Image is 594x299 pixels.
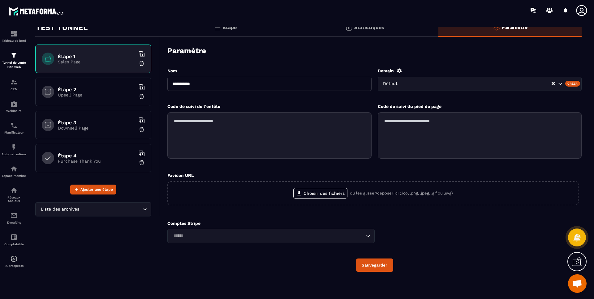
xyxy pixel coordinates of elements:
[2,117,26,139] a: schedulerschedulerPlanificateur
[293,188,347,199] label: Choisir des fichiers
[10,187,18,194] img: social-network
[2,152,26,156] p: Automatisations
[10,143,18,151] img: automations
[2,25,26,47] a: formationformationTableau de bord
[58,153,135,159] h6: Étape 4
[2,131,26,134] p: Planificateur
[378,77,582,91] div: Search for option
[171,233,364,239] input: Search for option
[10,233,18,241] img: accountant
[350,190,453,196] p: ou les glisser/déposer ici (.ico, .png, .jpeg, .gif ou .svg)
[36,21,88,34] p: TEST TUNNEL
[568,274,587,293] div: Ouvrir le chat
[403,80,551,87] input: Search for option
[167,68,177,73] label: Nom
[167,46,206,55] h3: Paramètre
[70,185,116,194] button: Ajouter une étape
[167,173,194,178] label: Favicon URL
[493,23,500,31] img: setting-o.ffaa8168.svg
[9,6,64,17] img: logo
[139,160,145,166] img: trash
[139,60,145,66] img: trash
[39,206,80,213] span: Liste des archives
[80,186,113,193] span: Ajouter une étape
[2,88,26,91] p: CRM
[139,126,145,133] img: trash
[2,139,26,160] a: automationsautomationsAutomatisations
[139,93,145,100] img: trash
[10,100,18,108] img: automations
[2,47,26,74] a: formationformationTunnel de vente Site web
[2,61,26,69] p: Tunnel de vente Site web
[565,81,580,86] div: Créer
[58,126,135,130] p: Downsell Page
[2,74,26,96] a: formationformationCRM
[167,221,375,226] p: Comptes Stripe
[2,174,26,177] p: Espace membre
[10,255,18,263] img: automations
[58,159,135,164] p: Purchase Thank You
[2,109,26,113] p: Webinaire
[58,59,135,64] p: Sales Page
[214,24,221,31] img: bars.0d591741.svg
[2,264,26,267] p: IA prospects
[58,92,135,97] p: Upsell Page
[10,30,18,37] img: formation
[378,68,394,73] label: Domain
[10,52,18,59] img: formation
[2,242,26,246] p: Comptabilité
[167,104,220,109] label: Code de suivi de l'entête
[58,87,135,92] h6: Étape 2
[552,81,555,86] button: Clear Selected
[345,24,353,31] img: stats.20deebd0.svg
[2,229,26,250] a: accountantaccountantComptabilité
[58,120,135,126] h6: Étape 3
[223,24,237,30] p: Étape
[2,196,26,203] p: Réseaux Sociaux
[2,39,26,42] p: Tableau de bord
[378,104,441,109] label: Code de suivi du pied de page
[80,206,141,213] input: Search for option
[2,207,26,229] a: emailemailE-mailing
[10,79,18,86] img: formation
[35,202,151,216] div: Search for option
[354,24,384,30] p: Statistiques
[2,182,26,207] a: social-networksocial-networkRéseaux Sociaux
[2,221,26,224] p: E-mailing
[10,122,18,129] img: scheduler
[167,229,375,243] div: Search for option
[356,258,393,272] button: Sauvegarder
[382,80,403,87] span: Défaut
[58,53,135,59] h6: Étape 1
[502,24,527,30] p: Paramètre
[10,212,18,219] img: email
[2,96,26,117] a: automationsautomationsWebinaire
[10,165,18,173] img: automations
[2,160,26,182] a: automationsautomationsEspace membre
